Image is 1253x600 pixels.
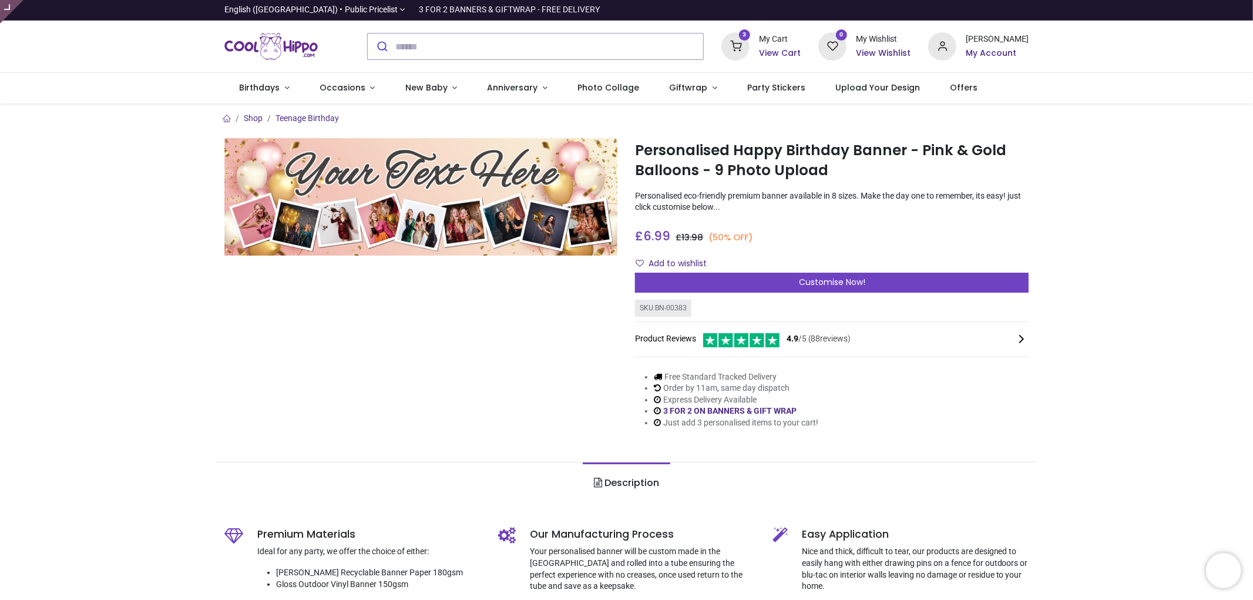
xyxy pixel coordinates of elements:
span: /5 ( 88 reviews) [787,333,851,345]
a: View Cart [759,48,801,59]
span: New Baby [405,82,448,93]
span: 4.9 [787,334,798,343]
p: Ideal for any party, we offer the choice of either: [257,546,481,558]
img: Personalised Happy Birthday Banner - Pink & Gold Balloons - 9 Photo Upload [224,138,618,256]
li: Just add 3 personalised items to your cart! [654,417,818,429]
span: Party Stickers [747,82,805,93]
iframe: Customer reviews powered by Trustpilot [782,4,1029,16]
a: 0 [818,41,846,51]
a: English ([GEOGRAPHIC_DATA]) •Public Pricelist [224,4,405,16]
span: Customise Now! [799,276,865,288]
button: Submit [368,33,395,59]
span: Occasions [320,82,365,93]
span: Birthdays [239,82,280,93]
a: Anniversary [472,73,563,103]
span: Upload Your Design [835,82,920,93]
p: Personalised eco-friendly premium banner available in 8 sizes. Make the day one to remember, its ... [635,190,1029,213]
p: Your personalised banner will be custom made in the [GEOGRAPHIC_DATA] and rolled into a tube ensu... [530,546,755,592]
h5: Our Manufacturing Process [530,527,755,542]
div: Product Reviews [635,331,1029,347]
li: Order by 11am, same day dispatch [654,383,818,394]
a: New Baby [390,73,472,103]
a: Birthdays [224,73,305,103]
a: Shop [244,113,263,123]
div: My Wishlist [856,33,911,45]
li: Free Standard Tracked Delivery [654,371,818,383]
div: [PERSON_NAME] [966,33,1029,45]
img: Cool Hippo [224,30,318,63]
li: Express Delivery Available [654,394,818,406]
div: SKU: BN-00383 [635,300,691,317]
h5: Premium Materials [257,527,481,542]
span: Offers [950,82,978,93]
button: Add to wishlistAdd to wishlist [635,254,717,274]
span: £ [635,227,670,244]
a: Giftwrap [654,73,733,103]
li: Gloss Outdoor Vinyl Banner 150gsm [276,579,481,591]
sup: 3 [739,29,750,41]
span: 6.99 [643,227,670,244]
a: 3 [721,41,750,51]
div: My Cart [759,33,801,45]
a: Occasions [304,73,390,103]
span: Anniversary [488,82,538,93]
span: £ [676,232,703,243]
sup: 0 [836,29,847,41]
div: 3 FOR 2 BANNERS & GIFTWRAP - FREE DELIVERY [419,4,600,16]
p: Nice and thick, difficult to tear, our products are designed to easily hang with either drawing p... [802,546,1029,592]
a: Teenage Birthday [276,113,339,123]
h1: Personalised Happy Birthday Banner - Pink & Gold Balloons - 9 Photo Upload [635,140,1029,181]
a: View Wishlist [856,48,911,59]
small: (50% OFF) [708,232,753,244]
span: Public Pricelist [345,4,398,16]
span: 13.98 [681,232,703,243]
i: Add to wishlist [636,259,644,267]
span: Photo Collage [577,82,639,93]
h5: Easy Application [802,527,1029,542]
li: [PERSON_NAME] Recyclable Banner Paper 180gsm [276,567,481,579]
a: 3 FOR 2 ON BANNERS & GIFT WRAP [663,406,797,415]
a: Logo of Cool Hippo [224,30,318,63]
span: Giftwrap [669,82,707,93]
a: My Account [966,48,1029,59]
iframe: Brevo live chat [1206,553,1241,588]
a: Description [583,462,670,504]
